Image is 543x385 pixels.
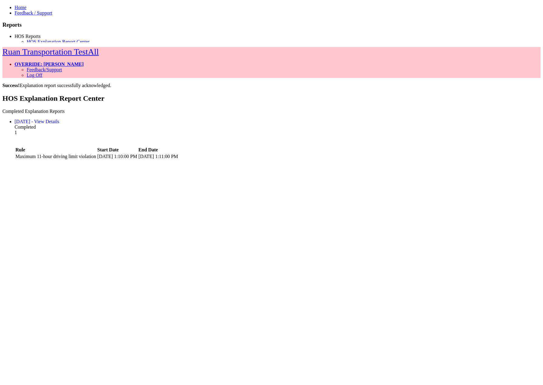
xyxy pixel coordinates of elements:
[2,47,99,56] a: Ruan Transportation TestAll
[2,83,20,88] b: Success!
[27,39,90,44] a: HOS Explanation Report Center
[15,119,59,124] a: [DATE] - View Details
[97,147,138,153] th: Start Date
[15,10,52,15] a: Feedback / Support
[2,83,541,88] div: Explanation report successfully acknowledged.
[15,154,96,160] td: Maximum 11-hour driving limit violation
[138,147,178,153] th: End Date
[15,124,36,130] span: Completed
[2,22,541,28] h3: Reports
[97,154,138,160] td: [DATE] 1:10:00 PM
[15,62,84,67] a: OVERRIDE: [PERSON_NAME]
[15,34,41,39] a: HOS Reports
[15,130,541,135] div: 1
[2,109,541,114] div: Completed Explanation Reports
[138,154,178,159] div: [DATE] 1:11:00 PM
[15,147,96,153] th: Rule
[27,67,62,72] a: Feedback/Support
[15,5,26,10] a: Home
[27,73,42,78] a: Log Off
[2,94,541,103] h2: HOS Explanation Report Center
